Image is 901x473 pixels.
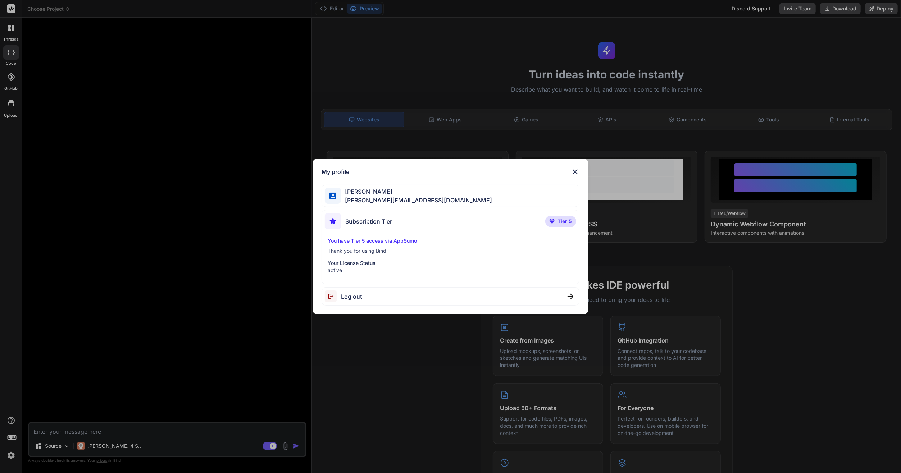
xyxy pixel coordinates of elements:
[341,292,362,301] span: Log out
[325,213,341,229] img: subscription
[341,187,492,196] span: [PERSON_NAME]
[558,218,572,225] span: Tier 5
[329,193,336,199] img: profile
[328,260,573,267] p: Your License Status
[322,167,349,176] h1: My profile
[328,247,573,254] p: Thank you for using Bind!
[550,219,555,224] img: premium
[328,237,573,244] p: You have Tier 5 access via AppSumo
[571,167,579,176] img: close
[341,196,492,205] span: [PERSON_NAME][EMAIL_ADDRESS][DOMAIN_NAME]
[328,267,573,274] p: active
[568,294,573,299] img: close
[345,217,392,226] span: Subscription Tier
[325,290,341,302] img: logout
